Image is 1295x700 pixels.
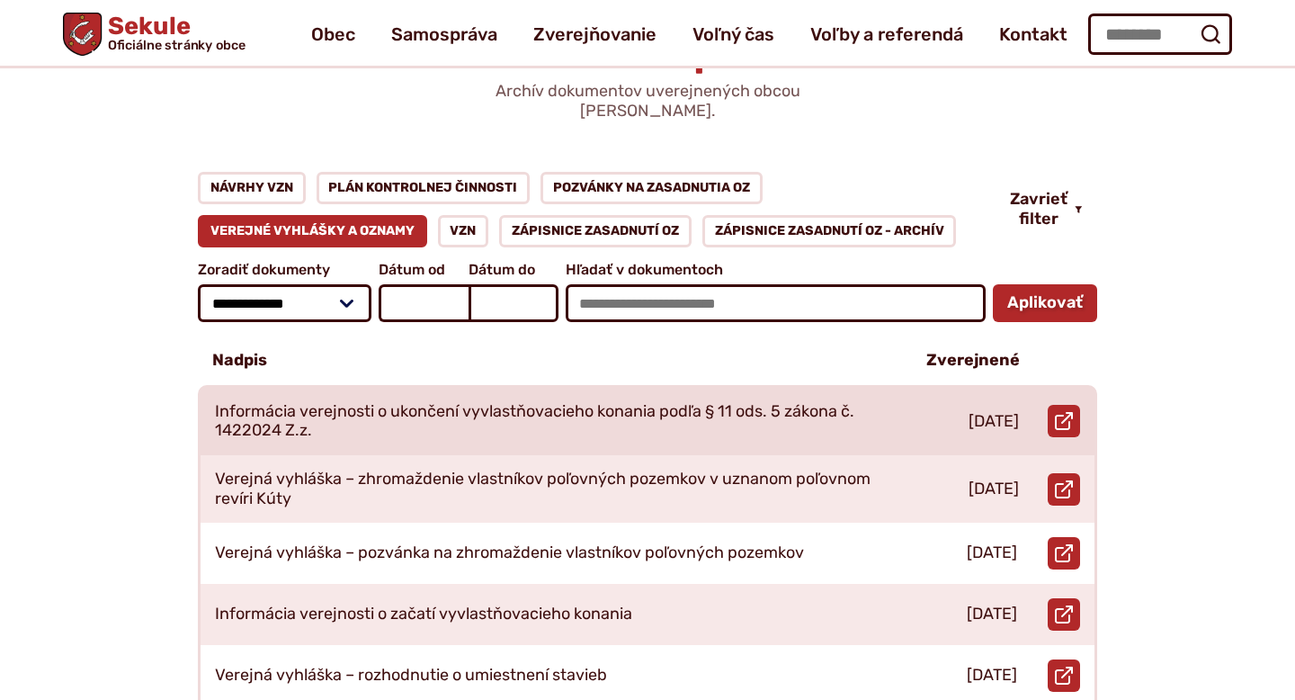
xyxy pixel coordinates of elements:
[215,470,884,508] p: Verejná vyhláška – zhromaždenie vlastníkov poľovných pozemkov v uznanom poľovnom revíri Kúty
[1010,190,1067,229] span: Zavrieť filter
[533,9,656,59] a: Zverejňovanie
[969,412,1019,432] p: [DATE]
[198,215,427,247] a: Verejné vyhlášky a oznamy
[198,262,371,278] span: Zoradiť dokumenty
[317,172,531,204] a: Plán kontrolnej činnosti
[63,13,102,56] img: Prejsť na domovskú stránku
[311,9,355,59] a: Obec
[108,39,246,51] span: Oficiálne stránky obce
[967,605,1017,624] p: [DATE]
[469,284,558,322] input: Dátum do
[63,13,246,56] a: Logo Sekule, prejsť na domovskú stránku.
[438,215,489,247] a: VZN
[215,402,884,441] p: Informácia verejnosti o ukončení vyvlastňovacieho konania podľa § 11 ods. 5 zákona č. 1422024 Z.z.
[993,284,1097,322] button: Aplikovať
[215,543,804,563] p: Verejná vyhláška – pozvánka na zhromaždenie vlastníkov poľovných pozemkov
[967,666,1017,686] p: [DATE]
[198,284,371,322] select: Zoradiť dokumenty
[379,262,469,278] span: Dátum od
[379,284,469,322] input: Dátum od
[999,9,1067,59] a: Kontakt
[702,215,957,247] a: Zápisnice zasadnutí OZ - ARCHÍV
[566,262,986,278] span: Hľadať v dokumentoch
[967,543,1017,563] p: [DATE]
[996,190,1097,229] button: Zavrieť filter
[102,14,246,52] span: Sekule
[198,172,306,204] a: Návrhy VZN
[969,480,1019,499] p: [DATE]
[212,351,267,371] p: Nadpis
[499,215,692,247] a: Zápisnice zasadnutí OZ
[566,284,986,322] input: Hľadať v dokumentoch
[810,9,963,59] a: Voľby a referendá
[432,82,863,121] p: Archív dokumentov uverejnených obcou [PERSON_NAME].
[215,666,607,686] p: Verejná vyhláška – rozhodnutie o umiestnení stavieb
[692,9,774,59] a: Voľný čas
[926,351,1020,371] p: Zverejnené
[391,9,497,59] a: Samospráva
[540,172,763,204] a: Pozvánky na zasadnutia OZ
[215,605,632,624] p: Informácia verejnosti o začatí vyvlastňovacieho konania
[469,262,558,278] span: Dátum do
